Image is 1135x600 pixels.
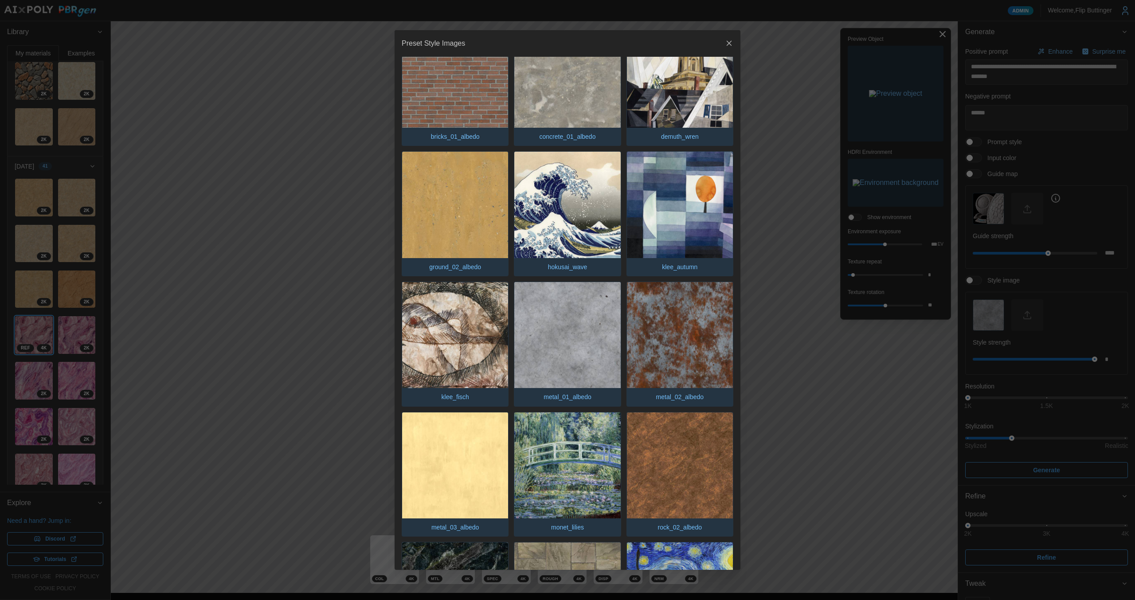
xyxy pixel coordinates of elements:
button: klee_fisch.jpgklee_fisch [402,282,509,407]
button: klee_autumn.jpgklee_autumn [626,151,733,276]
p: klee_fisch [437,388,474,406]
p: ground_02_albedo [425,258,485,276]
p: rock_02_albedo [654,518,707,536]
img: klee_fisch.jpg [402,282,508,388]
button: hokusai_wave.jpghokusai_wave [514,151,621,276]
p: klee_autumn [658,258,702,276]
img: metal_03_albedo.jpg [402,412,508,518]
p: metal_02_albedo [652,388,708,406]
button: metal_02_albedo.jpgmetal_02_albedo [626,282,733,407]
h2: Preset Style Images [402,40,465,47]
button: bricks_01_albedo.jpgbricks_01_albedo [402,21,509,146]
img: rock_02_albedo.jpg [627,412,733,518]
p: concrete_01_albedo [535,128,600,145]
button: metal_01_albedo.jpgmetal_01_albedo [514,282,621,407]
button: metal_03_albedo.jpgmetal_03_albedo [402,412,509,537]
img: concrete_01_albedo.jpg [514,22,620,128]
p: bricks_01_albedo [427,128,484,145]
img: bricks_01_albedo.jpg [402,22,508,128]
img: metal_02_albedo.jpg [627,282,733,388]
button: demuth_wren.jpgdemuth_wren [626,21,733,146]
img: ground_02_albedo.jpg [402,152,508,258]
img: hokusai_wave.jpg [514,152,620,258]
img: metal_01_albedo.jpg [514,282,620,388]
button: ground_02_albedo.jpgground_02_albedo [402,151,509,276]
img: klee_autumn.jpg [627,152,733,258]
button: rock_02_albedo.jpgrock_02_albedo [626,412,733,537]
p: metal_03_albedo [427,518,483,536]
p: demuth_wren [657,128,703,145]
img: monet_lilies.jpg [514,412,620,518]
p: metal_01_albedo [539,388,595,406]
p: hokusai_wave [544,258,592,276]
button: concrete_01_albedo.jpgconcrete_01_albedo [514,21,621,146]
img: demuth_wren.jpg [627,22,733,128]
button: monet_lilies.jpgmonet_lilies [514,412,621,537]
p: monet_lilies [547,518,588,536]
